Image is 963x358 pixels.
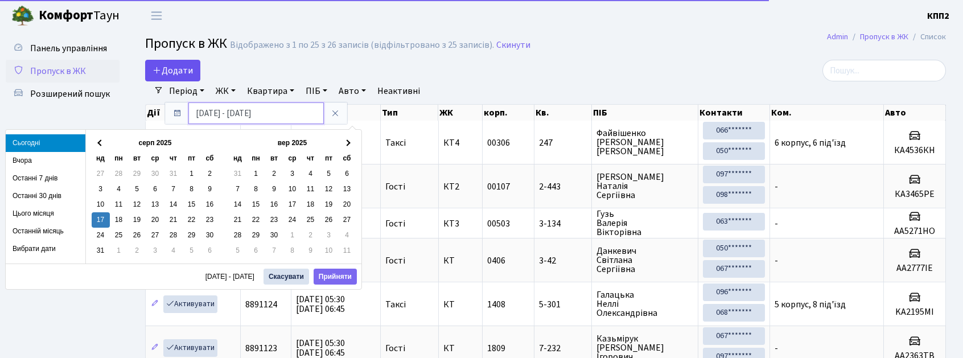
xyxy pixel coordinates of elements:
b: Комфорт [39,6,93,24]
td: 5 [229,243,247,258]
td: 30 [265,228,283,243]
span: Файвішенко [PERSON_NAME] [PERSON_NAME] [596,129,693,156]
td: 25 [110,228,128,243]
th: ср [146,151,164,166]
th: корп. [483,105,534,121]
td: 11 [338,243,356,258]
td: 26 [128,228,146,243]
th: пн [110,151,128,166]
td: 1 [183,166,201,182]
td: 23 [265,212,283,228]
li: Вчора [6,152,85,170]
span: 8891124 [245,298,277,311]
span: [PERSON_NAME] Наталія Сергіївна [596,172,693,200]
td: 19 [128,212,146,228]
td: 1 [283,228,302,243]
td: 17 [283,197,302,212]
td: 18 [110,212,128,228]
th: Дії [146,105,240,121]
th: вт [128,151,146,166]
span: 5 корпус, 8 під'їзд [775,298,846,311]
td: 3 [92,182,110,197]
td: 20 [146,212,164,228]
td: 21 [164,212,183,228]
td: 31 [164,166,183,182]
a: Скинути [496,40,530,51]
li: Цього місяця [6,205,85,223]
span: 247 [539,138,587,147]
a: КПП2 [927,9,949,23]
span: - [775,217,778,230]
td: 10 [283,182,302,197]
td: 1 [110,243,128,258]
td: 7 [265,243,283,258]
td: 12 [320,182,338,197]
h5: АА5271НО [888,226,941,237]
a: Розширений пошук [6,83,120,105]
span: 3-42 [539,256,587,265]
span: [DATE] - [DATE] [205,273,259,280]
td: 31 [92,243,110,258]
td: 31 [229,166,247,182]
td: 18 [302,197,320,212]
span: 5-301 [539,300,587,309]
a: Період [164,81,209,101]
button: Скасувати [264,269,309,285]
td: 7 [164,182,183,197]
th: нд [229,151,247,166]
th: сб [338,151,356,166]
td: 9 [302,243,320,258]
th: пн [247,151,265,166]
th: ПІБ [592,105,698,121]
td: 28 [164,228,183,243]
span: КТ4 [443,138,478,147]
td: 4 [302,166,320,182]
td: 2 [302,228,320,243]
h5: KA2195MI [888,307,941,318]
span: Гості [385,219,405,228]
td: 4 [110,182,128,197]
td: 24 [92,228,110,243]
td: 2 [201,166,219,182]
span: КТ2 [443,182,478,191]
h5: КА4536КН [888,145,941,156]
th: ЖК [438,105,483,121]
th: чт [302,151,320,166]
span: 00503 [487,217,510,230]
td: 24 [283,212,302,228]
span: КТ [443,300,478,309]
span: Данкевич Світлана Сергіївна [596,246,693,274]
th: ср [283,151,302,166]
td: 5 [183,243,201,258]
th: Контакти [698,105,771,121]
th: Тип [381,105,438,121]
td: 3 [146,243,164,258]
td: 28 [229,228,247,243]
td: 2 [128,243,146,258]
a: ЖК [211,81,240,101]
td: 16 [265,197,283,212]
span: Галацька Неллі Олександрівна [596,290,693,318]
td: 3 [320,228,338,243]
span: Гості [385,256,405,265]
h5: КА3465РЕ [888,189,941,200]
td: 8 [183,182,201,197]
a: Додати [145,60,200,81]
span: 6 корпус, 6 під'їзд [775,137,846,149]
span: Гузь Валерія Вікторівна [596,209,693,237]
th: вер 2025 [247,135,338,151]
td: 13 [146,197,164,212]
td: 30 [201,228,219,243]
a: Панель управління [6,37,120,60]
td: 3 [283,166,302,182]
li: Сьогодні [6,134,85,152]
th: Авто [884,105,946,121]
span: Пропуск в ЖК [145,34,227,54]
a: Авто [334,81,371,101]
td: 25 [302,212,320,228]
span: 00306 [487,137,510,149]
span: 1809 [487,342,505,355]
span: 0406 [487,254,505,267]
h5: АА2777ІЕ [888,263,941,274]
td: 23 [201,212,219,228]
